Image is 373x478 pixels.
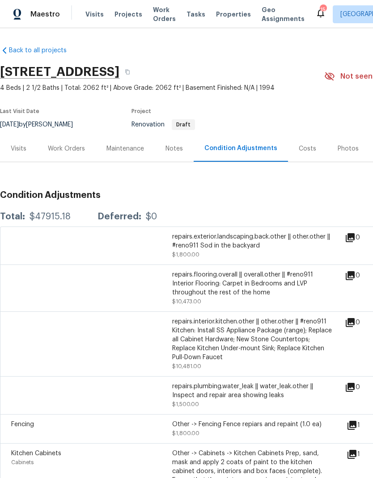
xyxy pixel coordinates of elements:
span: Maestro [30,10,60,19]
span: Kitchen Cabinets [11,450,61,457]
span: $1,800.00 [172,252,199,257]
span: Projects [114,10,142,19]
span: $1,800.00 [172,431,199,436]
span: Visits [85,10,104,19]
div: Work Orders [48,144,85,153]
div: repairs.interior.kitchen.other || other.other || #reno911 Kitchen: Install SS Appliance Package (... [172,317,333,362]
div: repairs.exterior.landscaping.back.other || other.other || #reno911 Sod in the backyard [172,232,333,250]
div: Visits [11,144,26,153]
div: $47915.18 [30,212,71,221]
span: Renovation [131,122,195,128]
div: repairs.flooring.overall || overall.other || #reno911 Interior Flooring: Carpet in Bedrooms and L... [172,270,333,297]
span: Fencing [11,421,34,428]
span: Project [131,109,151,114]
div: 15 [320,5,326,14]
div: Photos [338,144,359,153]
span: Tasks [186,11,205,17]
span: $1,500.00 [172,402,199,407]
span: Work Orders [153,5,176,23]
span: Geo Assignments [262,5,305,23]
div: Condition Adjustments [204,144,277,153]
div: repairs.plumbing.water_leak || water_leak.other || Inspect and repair area showing leaks [172,382,333,400]
span: $10,473.00 [172,299,201,304]
button: Copy Address [119,64,136,80]
div: Maintenance [106,144,144,153]
span: Cabinets [11,460,34,465]
span: Properties [216,10,251,19]
div: Other -> Fencing Fence repiars and repaint (1.0 ea) [172,420,333,429]
div: $0 [146,212,157,221]
div: Notes [165,144,183,153]
div: Costs [299,144,316,153]
span: Draft [173,122,194,127]
div: Deferred: [97,212,141,221]
span: $10,481.00 [172,364,201,369]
